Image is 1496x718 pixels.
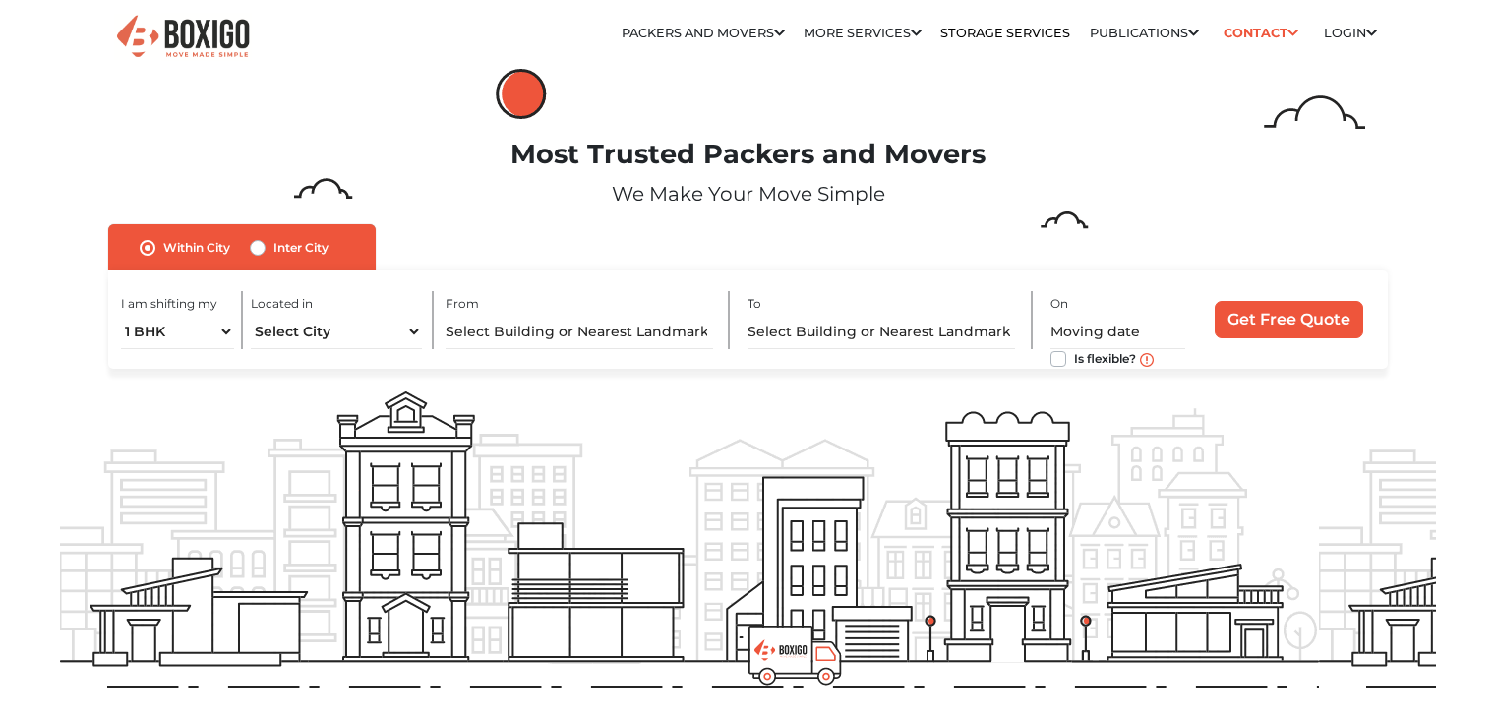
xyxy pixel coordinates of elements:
label: From [446,295,479,313]
a: More services [804,26,922,40]
label: I am shifting my [121,295,217,313]
a: Login [1324,26,1377,40]
img: boxigo_prackers_and_movers_truck [748,626,842,686]
input: Moving date [1050,315,1185,349]
label: Located in [251,295,313,313]
label: Inter City [273,236,329,260]
img: move_date_info [1140,353,1154,367]
input: Select Building or Nearest Landmark [446,315,713,349]
label: Is flexible? [1074,347,1136,368]
input: Select Building or Nearest Landmark [748,315,1015,349]
label: On [1050,295,1068,313]
a: Packers and Movers [622,26,785,40]
p: We Make Your Move Simple [60,179,1436,209]
img: Boxigo [114,13,252,61]
label: To [748,295,761,313]
input: Get Free Quote [1215,301,1363,338]
h1: Most Trusted Packers and Movers [60,139,1436,171]
a: Contact [1218,18,1305,48]
a: Storage Services [940,26,1070,40]
a: Publications [1090,26,1199,40]
label: Within City [163,236,230,260]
